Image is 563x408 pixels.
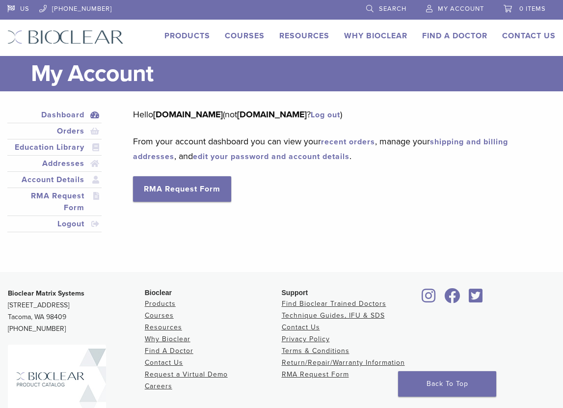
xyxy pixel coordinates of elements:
[164,31,210,41] a: Products
[9,109,100,121] a: Dashboard
[282,370,349,379] a: RMA Request Form
[145,382,172,390] a: Careers
[145,323,182,331] a: Resources
[225,31,265,41] a: Courses
[133,107,541,122] p: Hello (not ? )
[9,125,100,137] a: Orders
[466,294,486,304] a: Bioclear
[282,299,386,308] a: Find Bioclear Trained Doctors
[9,158,100,169] a: Addresses
[344,31,407,41] a: Why Bioclear
[31,56,556,91] h1: My Account
[193,152,349,162] a: edit your password and account details
[379,5,406,13] span: Search
[502,31,556,41] a: Contact Us
[145,335,190,343] a: Why Bioclear
[311,110,340,120] a: Log out
[282,335,330,343] a: Privacy Policy
[282,347,349,355] a: Terms & Conditions
[133,176,231,202] a: RMA Request Form
[282,311,385,320] a: Technique Guides, IFU & SDS
[441,294,463,304] a: Bioclear
[145,347,193,355] a: Find A Doctor
[9,190,100,214] a: RMA Request Form
[8,289,84,298] strong: Bioclear Matrix Systems
[418,294,439,304] a: Bioclear
[237,109,307,120] strong: [DOMAIN_NAME]
[145,299,176,308] a: Products
[145,289,172,297] span: Bioclear
[279,31,329,41] a: Resources
[7,107,102,244] nav: Account pages
[282,358,405,367] a: Return/Repair/Warranty Information
[321,137,375,147] a: recent orders
[422,31,487,41] a: Find A Doctor
[398,371,496,397] a: Back To Top
[145,358,183,367] a: Contact Us
[133,134,541,163] p: From your account dashboard you can view your , manage your , and .
[145,370,228,379] a: Request a Virtual Demo
[9,141,100,153] a: Education Library
[9,174,100,186] a: Account Details
[7,30,124,44] img: Bioclear
[145,311,174,320] a: Courses
[438,5,484,13] span: My Account
[9,218,100,230] a: Logout
[8,288,145,335] p: [STREET_ADDRESS] Tacoma, WA 98409 [PHONE_NUMBER]
[519,5,546,13] span: 0 items
[282,323,320,331] a: Contact Us
[153,109,223,120] strong: [DOMAIN_NAME]
[282,289,308,297] span: Support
